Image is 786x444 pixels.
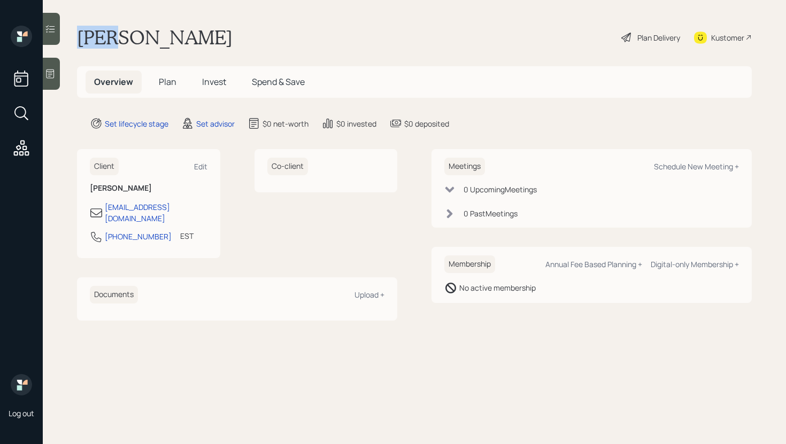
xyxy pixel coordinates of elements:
h6: Client [90,158,119,175]
div: 0 Past Meeting s [464,208,518,219]
div: 0 Upcoming Meeting s [464,184,537,195]
span: Plan [159,76,176,88]
div: $0 net-worth [263,118,309,129]
div: [EMAIL_ADDRESS][DOMAIN_NAME] [105,201,207,224]
div: Set lifecycle stage [105,118,168,129]
div: No active membership [459,282,536,293]
div: Log out [9,408,34,418]
div: Upload + [355,290,384,300]
img: retirable_logo.png [11,374,32,395]
h6: Co-client [267,158,308,175]
div: Set advisor [196,118,235,129]
div: EST [180,230,194,242]
h6: Membership [444,255,495,273]
div: $0 deposited [404,118,449,129]
h1: [PERSON_NAME] [77,26,233,49]
div: Digital-only Membership + [651,259,739,269]
div: Kustomer [711,32,744,43]
span: Invest [202,76,226,88]
h6: Documents [90,286,138,303]
span: Overview [94,76,133,88]
div: Annual Fee Based Planning + [545,259,642,269]
div: $0 invested [336,118,376,129]
div: Plan Delivery [637,32,680,43]
div: Edit [194,161,207,172]
div: Schedule New Meeting + [654,161,739,172]
h6: [PERSON_NAME] [90,184,207,193]
h6: Meetings [444,158,485,175]
div: [PHONE_NUMBER] [105,231,172,242]
span: Spend & Save [252,76,305,88]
